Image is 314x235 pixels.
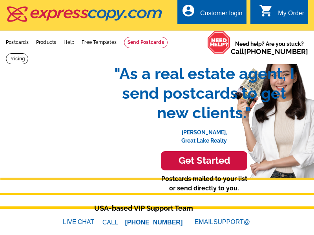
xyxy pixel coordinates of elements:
a: [PHONE_NUMBER] [121,219,187,226]
font: SUPPORT@ [214,217,251,227]
i: account_circle [181,4,195,18]
p: Postcards mailed to your list or send directly to you. [106,174,302,193]
font: LIVE [63,217,78,227]
a: shopping_cart My Order [259,9,304,18]
a: [PHONE_NUMBER] [244,47,308,56]
a: LIVECHAT [63,219,94,225]
i: shopping_cart [259,4,273,18]
h3: Get Started [171,155,237,166]
a: Postcards [6,40,29,45]
span: USA-based VIP Support Team [94,203,220,213]
a: Help [64,40,74,45]
div: Customer login [200,10,243,21]
a: Get Started [106,151,302,170]
a: Products [36,40,57,45]
span: "As a real estate agent, I send postcards to get new clients." [106,64,302,123]
a: EMAILSUPPORT@ [195,219,251,225]
a: account_circle Customer login [181,9,243,18]
div: My Order [278,10,304,21]
p: [PERSON_NAME], Great Lake Realty [106,123,302,145]
font: CALL [102,218,119,227]
span: Call [231,47,308,56]
a: Free Templates [82,40,117,45]
span: Need help? Are you stuck? [231,40,308,56]
img: help [207,31,231,54]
